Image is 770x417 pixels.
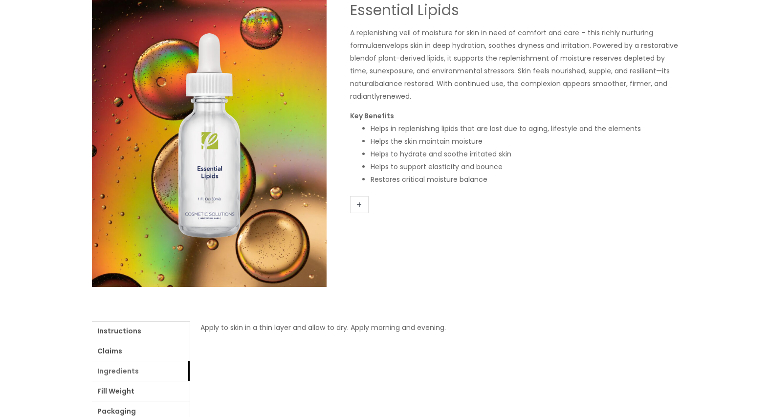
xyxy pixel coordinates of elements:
[350,79,667,101] span: balance restored. With continued use, the complexion appears smoother, firmer, and radiantly
[380,91,411,101] span: renewed.
[350,1,679,19] h1: Essential Lipids
[92,361,190,381] a: Ingredients
[371,148,679,160] li: Helps to hydrate and soothe irritated skin
[92,321,190,341] a: Instructions
[371,173,679,186] li: Restores critical moisture balance
[350,41,678,63] span: envelops skin in deep hydration, soothes dryness and irritation. Powered by a restorative blend
[350,66,670,88] span: exposure, and environmental stressors. Skin feels nourished, supple, and resilient—its natural
[371,135,679,148] li: Helps the skin maintain moisture
[350,53,665,76] span: of plant-derived lipids, it supports the replenishment of moisture reserves depleted by time, sun
[350,196,369,213] a: +
[371,160,679,173] li: Helps to support elasticity and bounce
[350,111,394,121] strong: Key Benefits
[92,341,190,361] a: Claims
[92,381,190,401] a: Fill Weight
[350,28,653,50] span: A replenishing veil of moisture for skin in need of comfort and care – this richly nurturing formula
[371,122,679,135] li: Helps in replenishing lipids that are lost due to aging, lifestyle and the elements
[200,321,668,334] p: Apply to skin in a thin layer and allow to dry. Apply morning and evening.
